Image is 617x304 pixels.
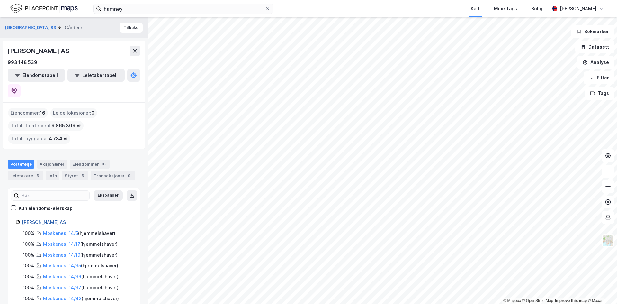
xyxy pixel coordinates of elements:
[23,284,34,291] div: 100%
[560,5,596,13] div: [PERSON_NAME]
[8,121,84,131] div: Totalt tomteareal :
[494,5,517,13] div: Mine Tags
[602,235,614,247] img: Z
[503,299,521,303] a: Mapbox
[126,172,132,179] div: 9
[555,299,587,303] a: Improve this map
[91,171,135,180] div: Transaksjoner
[79,172,86,179] div: 5
[8,171,43,180] div: Leietakere
[584,71,614,84] button: Filter
[43,295,119,302] div: ( hjemmelshaver )
[585,273,617,304] iframe: Chat Widget
[43,252,80,258] a: Moskenes, 14/19
[522,299,553,303] a: OpenStreetMap
[43,230,78,236] a: Moskenes, 14/5
[19,205,73,212] div: Kun eiendoms-eierskap
[43,284,119,291] div: ( hjemmelshaver )
[67,69,125,82] button: Leietakertabell
[19,191,89,200] input: Søk
[575,41,614,53] button: Datasett
[49,135,68,143] span: 4 734 ㎡
[8,59,37,66] div: 993 148 539
[43,273,119,281] div: ( hjemmelshaver )
[8,46,71,56] div: [PERSON_NAME] AS
[100,161,107,167] div: 16
[40,109,45,117] span: 16
[50,108,97,118] div: Leide lokasjoner :
[34,172,41,179] div: 5
[585,273,617,304] div: Kontrollprogram for chat
[5,24,57,31] button: [GEOGRAPHIC_DATA] 83
[23,262,34,270] div: 100%
[37,160,67,169] div: Aksjonærer
[8,134,70,144] div: Totalt byggareal :
[577,56,614,69] button: Analyse
[8,108,48,118] div: Eiendommer :
[43,296,82,301] a: Moskenes, 14/42
[531,5,542,13] div: Bolig
[585,87,614,100] button: Tags
[46,171,59,180] div: Info
[120,23,143,33] button: Tilbake
[471,5,480,13] div: Kart
[43,263,81,268] a: Moskenes, 14/35
[23,295,34,302] div: 100%
[43,285,81,290] a: Moskenes, 14/37
[8,160,34,169] div: Portefølje
[43,229,115,237] div: ( hjemmelshaver )
[23,229,34,237] div: 100%
[43,240,118,248] div: ( hjemmelshaver )
[51,122,81,130] span: 9 865 309 ㎡
[62,171,88,180] div: Styret
[43,262,118,270] div: ( hjemmelshaver )
[23,240,34,248] div: 100%
[43,241,80,247] a: Moskenes, 14/17
[23,273,34,281] div: 100%
[10,3,78,14] img: logo.f888ab2527a4732fd821a326f86c7f29.svg
[70,160,110,169] div: Eiendommer
[23,251,34,259] div: 100%
[8,69,65,82] button: Eiendomstabell
[43,251,118,259] div: ( hjemmelshaver )
[43,274,81,279] a: Moskenes, 14/36
[91,109,94,117] span: 0
[22,219,66,225] a: [PERSON_NAME] AS
[94,190,123,201] button: Ekspander
[65,24,84,32] div: Gårdeier
[571,25,614,38] button: Bokmerker
[101,4,265,14] input: Søk på adresse, matrikkel, gårdeiere, leietakere eller personer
